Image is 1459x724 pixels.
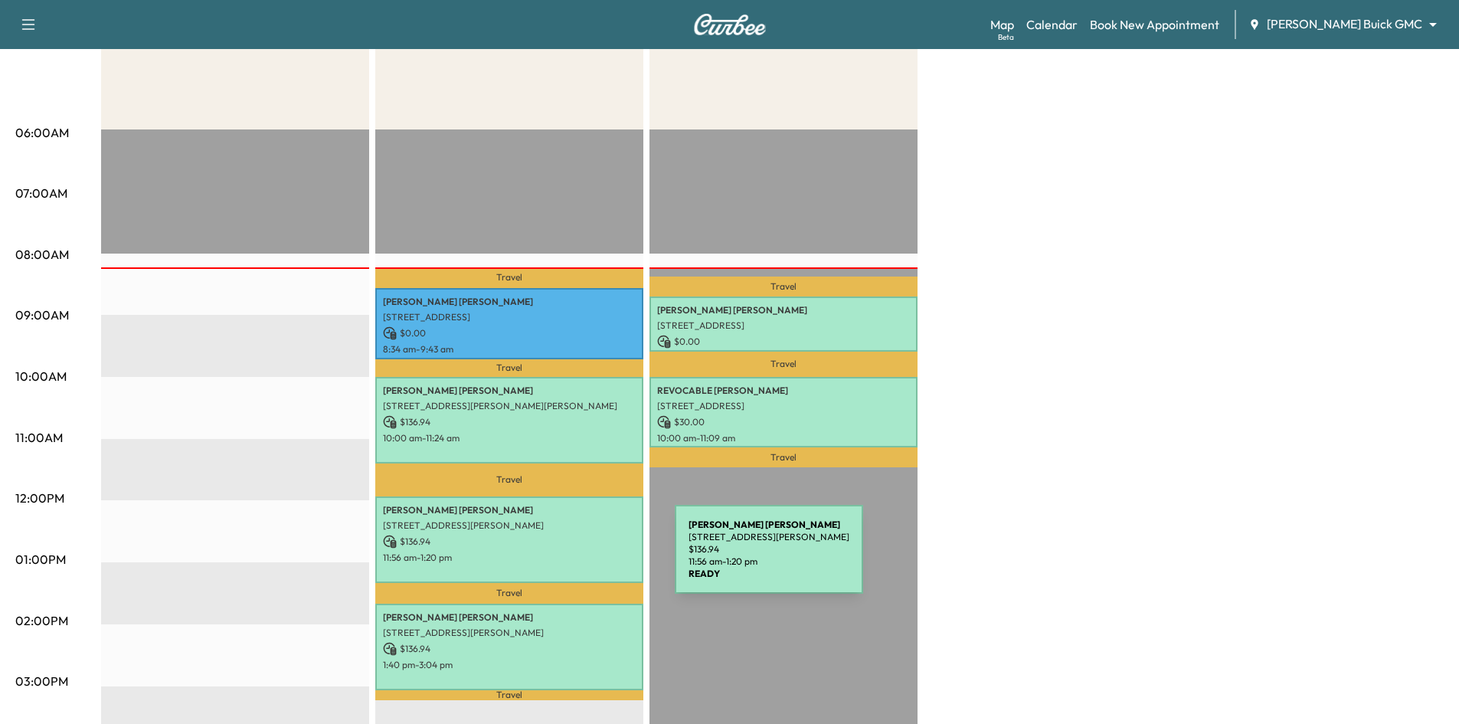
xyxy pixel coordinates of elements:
[657,432,910,444] p: 10:00 am - 11:09 am
[15,184,67,202] p: 07:00AM
[383,326,636,340] p: $ 0.00
[383,415,636,429] p: $ 136.94
[657,335,910,349] p: $ 0.00
[375,464,643,496] p: Travel
[15,611,68,630] p: 02:00PM
[693,14,767,35] img: Curbee Logo
[649,277,918,296] p: Travel
[383,432,636,444] p: 10:00 am - 11:24 am
[1026,15,1078,34] a: Calendar
[649,352,918,376] p: Travel
[15,489,64,507] p: 12:00PM
[998,31,1014,43] div: Beta
[383,400,636,412] p: [STREET_ADDRESS][PERSON_NAME][PERSON_NAME]
[383,519,636,532] p: [STREET_ADDRESS][PERSON_NAME]
[657,319,910,332] p: [STREET_ADDRESS]
[375,583,643,604] p: Travel
[375,267,643,288] p: Travel
[15,428,63,447] p: 11:00AM
[383,627,636,639] p: [STREET_ADDRESS][PERSON_NAME]
[383,296,636,308] p: [PERSON_NAME] [PERSON_NAME]
[657,415,910,429] p: $ 30.00
[383,385,636,397] p: [PERSON_NAME] [PERSON_NAME]
[15,245,69,264] p: 08:00AM
[383,552,636,564] p: 11:56 am - 1:20 pm
[375,359,643,377] p: Travel
[15,550,66,568] p: 01:00PM
[383,611,636,624] p: [PERSON_NAME] [PERSON_NAME]
[383,343,636,355] p: 8:34 am - 9:43 am
[15,672,68,690] p: 03:00PM
[15,123,69,142] p: 06:00AM
[383,642,636,656] p: $ 136.94
[657,400,910,412] p: [STREET_ADDRESS]
[990,15,1014,34] a: MapBeta
[657,385,910,397] p: REVOCABLE [PERSON_NAME]
[657,304,910,316] p: [PERSON_NAME] [PERSON_NAME]
[383,659,636,671] p: 1:40 pm - 3:04 pm
[1090,15,1219,34] a: Book New Appointment
[649,447,918,467] p: Travel
[383,504,636,516] p: [PERSON_NAME] [PERSON_NAME]
[383,535,636,549] p: $ 136.94
[15,367,67,385] p: 10:00AM
[375,690,643,700] p: Travel
[383,311,636,323] p: [STREET_ADDRESS]
[15,306,69,324] p: 09:00AM
[1267,15,1422,33] span: [PERSON_NAME] Buick GMC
